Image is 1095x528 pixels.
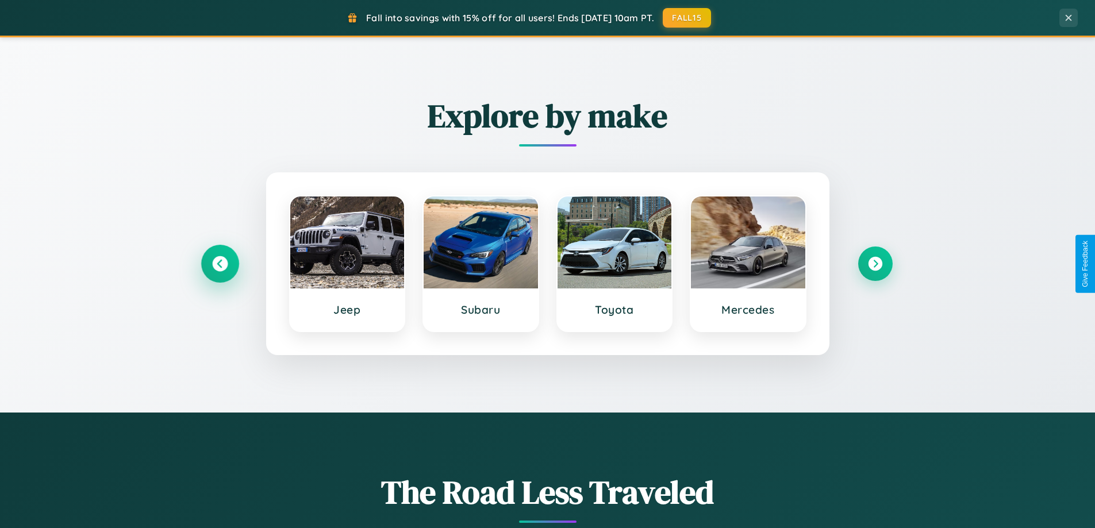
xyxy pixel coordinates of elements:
div: Give Feedback [1081,241,1089,287]
h2: Explore by make [203,94,893,138]
h3: Subaru [435,303,527,317]
h3: Toyota [569,303,660,317]
span: Fall into savings with 15% off for all users! Ends [DATE] 10am PT. [366,12,654,24]
h3: Mercedes [702,303,794,317]
h3: Jeep [302,303,393,317]
h1: The Road Less Traveled [203,470,893,514]
button: FALL15 [663,8,711,28]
